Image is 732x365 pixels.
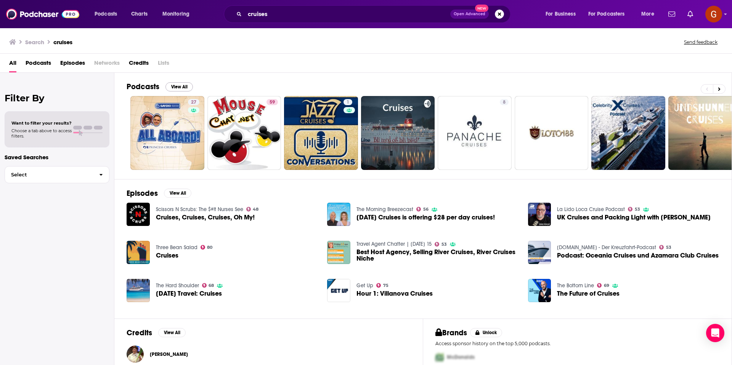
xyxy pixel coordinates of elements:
[470,328,502,337] button: Unlock
[546,9,576,19] span: For Business
[503,99,506,106] span: 8
[156,244,197,251] a: Three Bean Salad
[11,128,72,139] span: Choose a tab above to access filters.
[53,38,72,46] h3: cruises
[557,252,719,259] span: Podcast: Oceania Cruises und Azamara Club Cruises
[416,207,429,211] a: 56
[5,154,109,161] p: Saved Searches
[557,244,656,251] a: cruisetricks.de - Der Kreuzfahrt-Podcast
[327,203,350,226] img: Carnival Cruises is offering $28 per day cruises!
[356,241,432,247] a: Travel Agent Chatter | Friday 15
[127,328,186,338] a: CreditsView All
[588,9,625,19] span: For Podcasters
[628,207,640,211] a: 53
[557,282,594,289] a: The Bottom Line
[604,284,609,287] span: 69
[376,283,388,288] a: 75
[158,57,169,72] span: Lists
[231,5,518,23] div: Search podcasts, credits, & more...
[5,166,109,183] button: Select
[9,57,16,72] a: All
[475,5,489,12] span: New
[597,283,609,288] a: 69
[356,214,495,221] span: [DATE] Cruises is offering $28 per day cruises!
[156,252,178,259] a: Cruises
[89,8,127,20] button: open menu
[438,96,512,170] a: 8
[156,282,199,289] a: The Hard Shoulder
[356,290,433,297] a: Hour 1: Villanova Cruises
[158,328,186,337] button: View All
[127,241,150,264] a: Cruises
[705,6,722,22] button: Show profile menu
[528,241,551,264] img: Podcast: Oceania Cruises und Azamara Club Cruises
[127,279,150,302] img: Tuesday Travel: Cruises
[557,290,620,297] a: The Future of Cruises
[450,10,489,19] button: Open AdvancedNew
[423,208,429,211] span: 56
[684,8,696,21] a: Show notifications dropdown
[95,9,117,19] span: Podcasts
[447,354,475,360] span: McDonalds
[528,279,551,302] img: The Future of Cruises
[164,189,191,198] button: View All
[209,284,214,287] span: 68
[344,99,352,105] a: 1
[284,96,358,170] a: 1
[528,203,551,226] a: UK Cruises and Packing Light with Emma Cruises
[150,351,188,357] a: Stephanie Hersh
[188,99,199,105] a: 27
[150,351,188,357] span: [PERSON_NAME]
[127,203,150,226] a: Cruises, Cruises, Cruises, Oh My!
[157,8,199,20] button: open menu
[207,246,212,249] span: 80
[94,57,120,72] span: Networks
[666,246,671,249] span: 53
[435,242,447,247] a: 53
[127,328,152,338] h2: Credits
[706,324,724,342] div: Open Intercom Messenger
[356,214,495,221] a: Carnival Cruises is offering $28 per day cruises!
[156,290,222,297] a: Tuesday Travel: Cruises
[127,346,144,363] img: Stephanie Hersh
[191,99,196,106] span: 27
[25,38,44,46] h3: Search
[270,99,275,106] span: 59
[705,6,722,22] img: User Profile
[11,120,72,126] span: Want to filter your results?
[583,8,636,20] button: open menu
[327,279,350,302] img: Hour 1: Villanova Cruises
[557,214,711,221] span: UK Cruises and Packing Light with [PERSON_NAME]
[435,341,719,346] p: Access sponsor history on the top 5,000 podcasts.
[356,249,519,262] span: Best Host Agency, Selling River Cruises, River Cruises Niche
[500,99,509,105] a: 8
[441,243,447,246] span: 53
[207,96,281,170] a: 59
[557,206,625,213] a: La Lido Loca Cruise Podcast
[246,207,259,211] a: 48
[454,12,485,16] span: Open Advanced
[156,214,255,221] span: Cruises, Cruises, Cruises, Oh My!
[636,8,664,20] button: open menu
[327,241,350,264] img: Best Host Agency, Selling River Cruises, River Cruises Niche
[26,57,51,72] a: Podcasts
[659,245,671,250] a: 53
[253,208,258,211] span: 48
[202,283,214,288] a: 68
[165,82,193,91] button: View All
[665,8,678,21] a: Show notifications dropdown
[356,206,413,213] a: The Morning Breezecast
[557,214,711,221] a: UK Cruises and Packing Light with Emma Cruises
[156,290,222,297] span: [DATE] Travel: Cruises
